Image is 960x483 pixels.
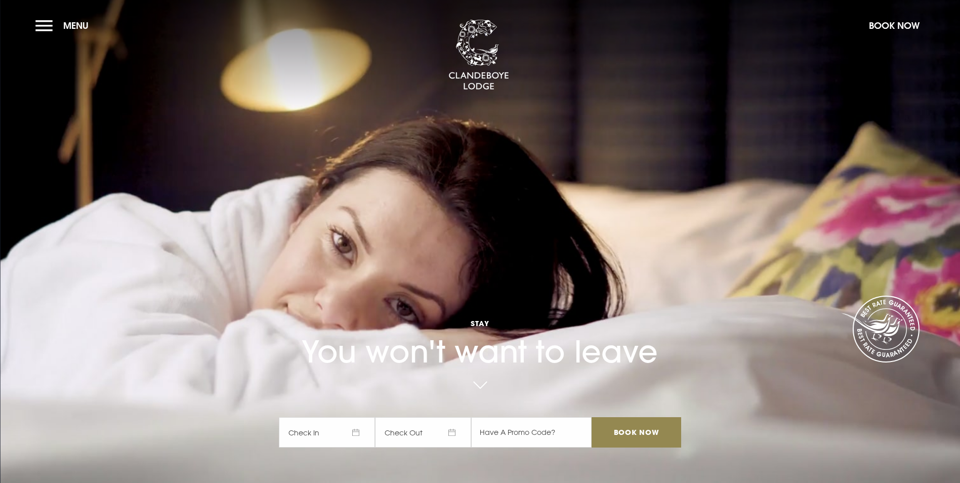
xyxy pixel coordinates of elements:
[448,20,509,91] img: Clandeboye Lodge
[279,417,375,448] span: Check In
[864,15,925,36] button: Book Now
[592,417,681,448] input: Book Now
[35,15,94,36] button: Menu
[279,288,681,370] h1: You won't want to leave
[375,417,471,448] span: Check Out
[471,417,592,448] input: Have A Promo Code?
[63,20,89,31] span: Menu
[279,318,681,328] span: Stay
